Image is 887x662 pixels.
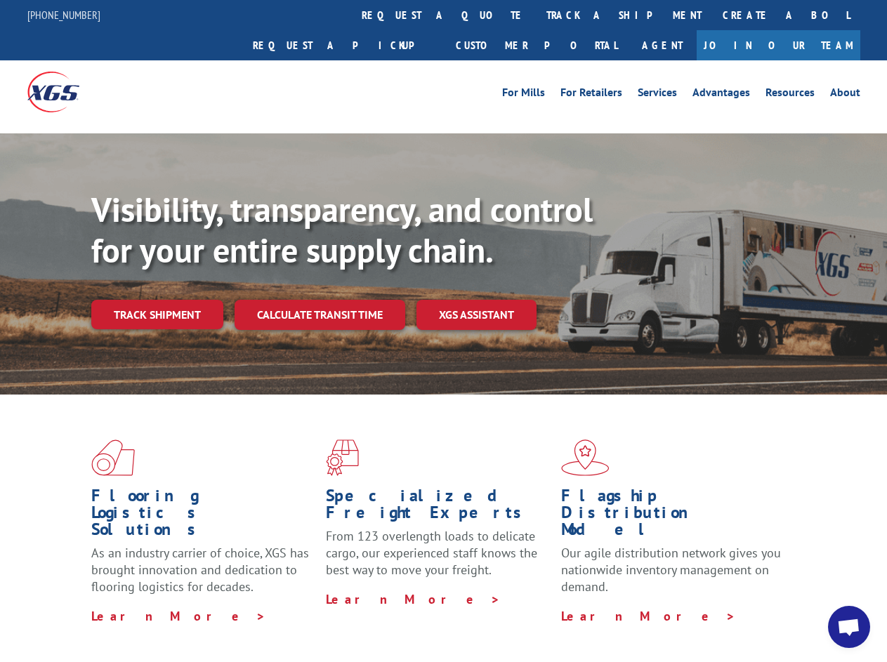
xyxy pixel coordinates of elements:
a: For Retailers [560,87,622,102]
a: Request a pickup [242,30,445,60]
a: Advantages [692,87,750,102]
a: For Mills [502,87,545,102]
span: As an industry carrier of choice, XGS has brought innovation and dedication to flooring logistics... [91,545,309,595]
img: xgs-icon-total-supply-chain-intelligence-red [91,439,135,476]
a: Calculate transit time [235,300,405,330]
p: From 123 overlength loads to delicate cargo, our experienced staff knows the best way to move you... [326,528,550,590]
a: About [830,87,860,102]
a: Resources [766,87,815,102]
a: Track shipment [91,300,223,329]
a: Learn More > [561,608,736,624]
span: Our agile distribution network gives you nationwide inventory management on demand. [561,545,781,595]
a: [PHONE_NUMBER] [27,8,100,22]
a: Services [638,87,677,102]
img: xgs-icon-focused-on-flooring-red [326,439,359,476]
h1: Specialized Freight Experts [326,487,550,528]
a: Learn More > [91,608,266,624]
a: XGS ASSISTANT [416,300,537,330]
b: Visibility, transparency, and control for your entire supply chain. [91,187,593,272]
a: Agent [628,30,697,60]
img: xgs-icon-flagship-distribution-model-red [561,439,610,476]
a: Customer Portal [445,30,628,60]
a: Open chat [828,606,870,648]
a: Join Our Team [697,30,860,60]
h1: Flooring Logistics Solutions [91,487,315,545]
h1: Flagship Distribution Model [561,487,785,545]
a: Learn More > [326,591,501,607]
